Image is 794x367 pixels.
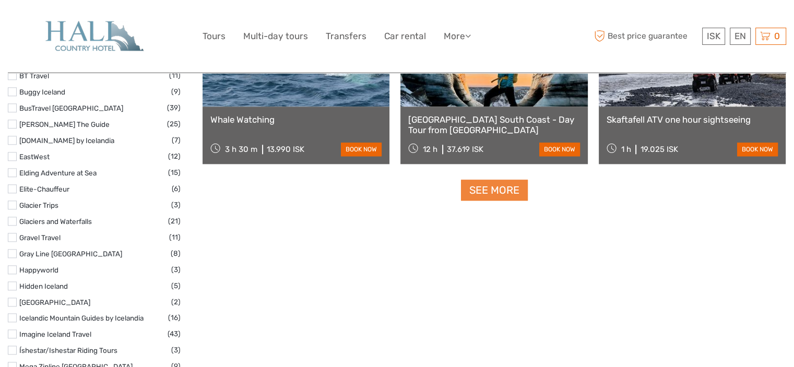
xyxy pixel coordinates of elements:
a: Hidden Iceland [19,282,68,290]
a: [GEOGRAPHIC_DATA] South Coast - Day Tour from [GEOGRAPHIC_DATA] [408,114,579,136]
span: (16) [168,312,181,324]
span: (25) [167,118,181,130]
span: 12 h [423,145,437,154]
span: (7) [172,134,181,146]
img: 907-8240d3ce-2828-4403-a03e-dde40b93cd63_logo_big.jpg [37,19,151,54]
a: Íshestar/Ishestar Riding Tours [19,346,117,354]
a: Elite-Chauffeur [19,185,69,193]
span: (8) [171,247,181,259]
span: (9) [171,86,181,98]
a: [DOMAIN_NAME] by Icelandia [19,136,114,145]
div: EN [730,28,751,45]
a: See more [461,180,528,201]
span: (2) [171,296,181,308]
span: 3 h 30 m [225,145,257,154]
span: (11) [169,69,181,81]
a: Glacier Trips [19,201,58,209]
a: Glaciers and Waterfalls [19,217,92,226]
a: Gray Line [GEOGRAPHIC_DATA] [19,250,122,258]
span: (5) [171,280,181,292]
span: (3) [171,344,181,356]
span: (43) [168,328,181,340]
a: book now [539,143,580,156]
span: 0 [773,31,781,41]
div: 19.025 ISK [640,145,678,154]
a: Tours [203,29,226,44]
a: Elding Adventure at Sea [19,169,97,177]
a: Multi-day tours [243,29,308,44]
span: (12) [168,150,181,162]
span: (3) [171,199,181,211]
a: Icelandic Mountain Guides by Icelandia [19,314,144,322]
span: (6) [172,183,181,195]
a: More [444,29,471,44]
a: book now [341,143,382,156]
a: Whale Watching [210,114,382,125]
a: BT Travel [19,72,49,80]
a: Buggy Iceland [19,88,65,96]
a: [PERSON_NAME] The Guide [19,120,110,128]
a: Happyworld [19,266,58,274]
a: BusTravel [GEOGRAPHIC_DATA] [19,104,123,112]
span: (39) [167,102,181,114]
a: Imagine Iceland Travel [19,330,91,338]
span: (11) [169,231,181,243]
span: Best price guarantee [591,28,700,45]
div: 37.619 ISK [447,145,483,154]
a: Skaftafell ATV one hour sightseeing [607,114,778,125]
button: Open LiveChat chat widget [120,16,133,29]
a: Car rental [384,29,426,44]
div: 13.990 ISK [267,145,304,154]
p: We're away right now. Please check back later! [15,18,118,27]
span: (15) [168,167,181,179]
a: book now [737,143,778,156]
span: ISK [707,31,720,41]
span: 1 h [621,145,631,154]
a: Gravel Travel [19,233,61,242]
a: Transfers [326,29,366,44]
span: (3) [171,264,181,276]
span: (21) [168,215,181,227]
a: EastWest [19,152,50,161]
a: [GEOGRAPHIC_DATA] [19,298,90,306]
